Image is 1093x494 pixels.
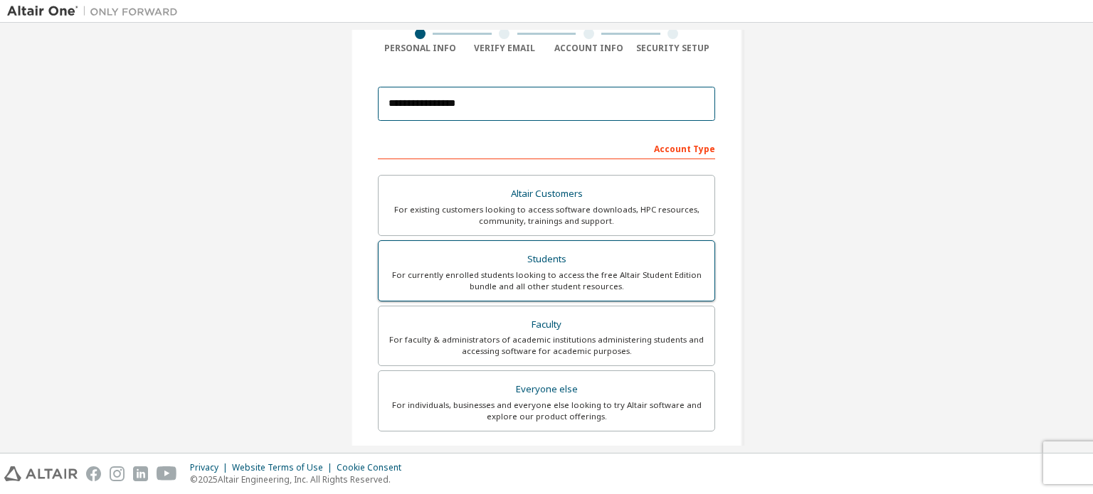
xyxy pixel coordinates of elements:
img: youtube.svg [157,466,177,481]
div: For faculty & administrators of academic institutions administering students and accessing softwa... [387,334,706,357]
div: Everyone else [387,380,706,399]
div: Privacy [190,462,232,473]
div: Altair Customers [387,184,706,204]
div: Security Setup [631,43,716,54]
div: Students [387,249,706,269]
div: Faculty [387,315,706,335]
div: Cookie Consent [337,462,410,473]
div: For currently enrolled students looking to access the free Altair Student Edition bundle and all ... [387,269,706,292]
img: instagram.svg [110,466,125,481]
div: Website Terms of Use [232,462,337,473]
div: For individuals, businesses and everyone else looking to try Altair software and explore our prod... [387,399,706,422]
img: altair_logo.svg [4,466,78,481]
img: linkedin.svg [133,466,148,481]
div: Personal Info [378,43,463,54]
div: Account Type [378,136,715,159]
div: Verify Email [463,43,547,54]
img: Altair One [7,4,185,18]
div: For existing customers looking to access software downloads, HPC resources, community, trainings ... [387,204,706,227]
img: facebook.svg [86,466,101,481]
div: Account Info [546,43,631,54]
p: © 2025 Altair Engineering, Inc. All Rights Reserved. [190,473,410,485]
